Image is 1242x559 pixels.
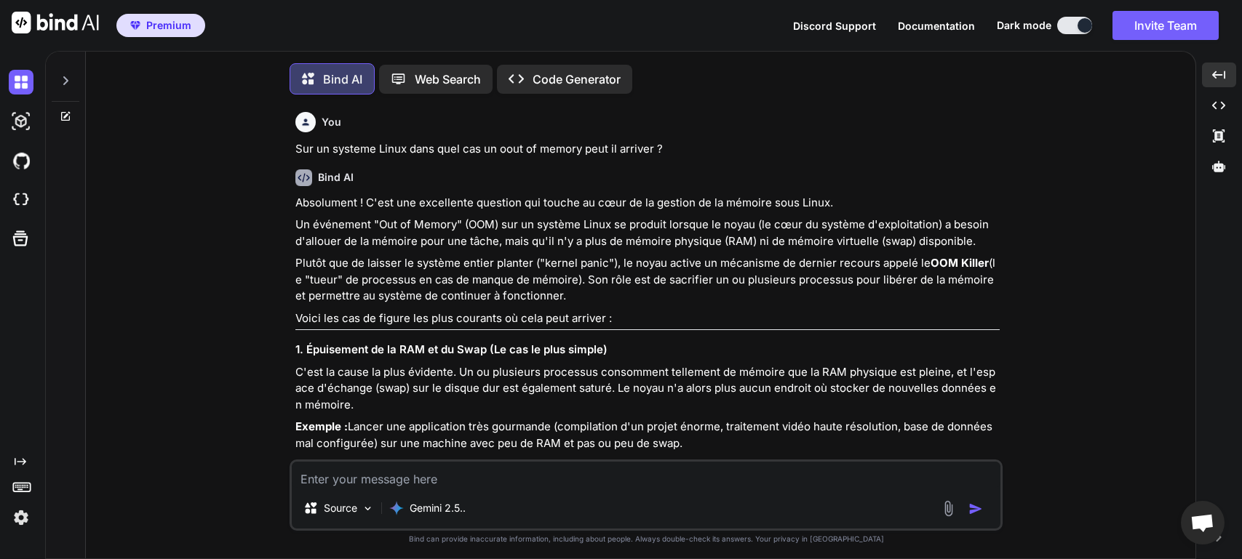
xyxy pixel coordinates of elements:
img: darkAi-studio [9,109,33,134]
span: Documentation [898,20,975,32]
img: Bind AI [12,12,99,33]
p: Gemini 2.5.. [410,501,466,515]
img: cloudideIcon [9,188,33,212]
span: Discord Support [793,20,876,32]
img: Gemini 2.5 Pro [389,501,404,515]
h6: You [322,115,341,129]
p: Bind can provide inaccurate information, including about people. Always double-check its answers.... [290,534,1003,544]
p: Plutôt que de laisser le système entier planter ("kernel panic"), le noyau active un mécanisme de... [295,255,1000,305]
p: Code Generator [533,71,621,88]
p: Un événement "Out of Memory" (OOM) sur un système Linux se produit lorsque le noyau (le cœur du s... [295,217,1000,249]
span: Premium [146,18,191,33]
img: attachment [940,500,957,517]
h3: 1. Épuisement de la RAM et du Swap (Le cas le plus simple) [295,342,1000,358]
img: settings [9,505,33,530]
h6: Bind AI [318,170,354,185]
img: Pick Models [362,502,374,515]
img: premium [130,21,140,30]
p: Sur un systeme Linux dans quel cas un oout of memory peut il arriver ? [295,141,1000,158]
button: Discord Support [793,18,876,33]
p: C'est la cause la plus évidente. Un ou plusieurs processus consomment tellement de mémoire que la... [295,364,1000,414]
p: Bind AI [323,71,362,88]
p: Lancer une application très gourmande (compilation d'un projet énorme, traitement vidéo haute rés... [295,419,1000,451]
button: Invite Team [1112,11,1219,40]
span: Dark mode [997,18,1051,33]
div: Ouvrir le chat [1181,501,1225,544]
img: githubDark [9,148,33,173]
strong: Exemple : [295,419,348,433]
p: Voici les cas de figure les plus courants où cela peut arriver : [295,310,1000,327]
img: darkChat [9,70,33,94]
strong: OOM Killer [931,256,989,270]
img: icon [968,502,983,516]
button: premiumPremium [116,14,205,37]
p: Web Search [415,71,481,88]
p: Absolument ! C'est une excellente question qui touche au cœur de la gestion de la mémoire sous Li... [295,195,1000,212]
button: Documentation [898,18,975,33]
p: Source [324,501,357,515]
